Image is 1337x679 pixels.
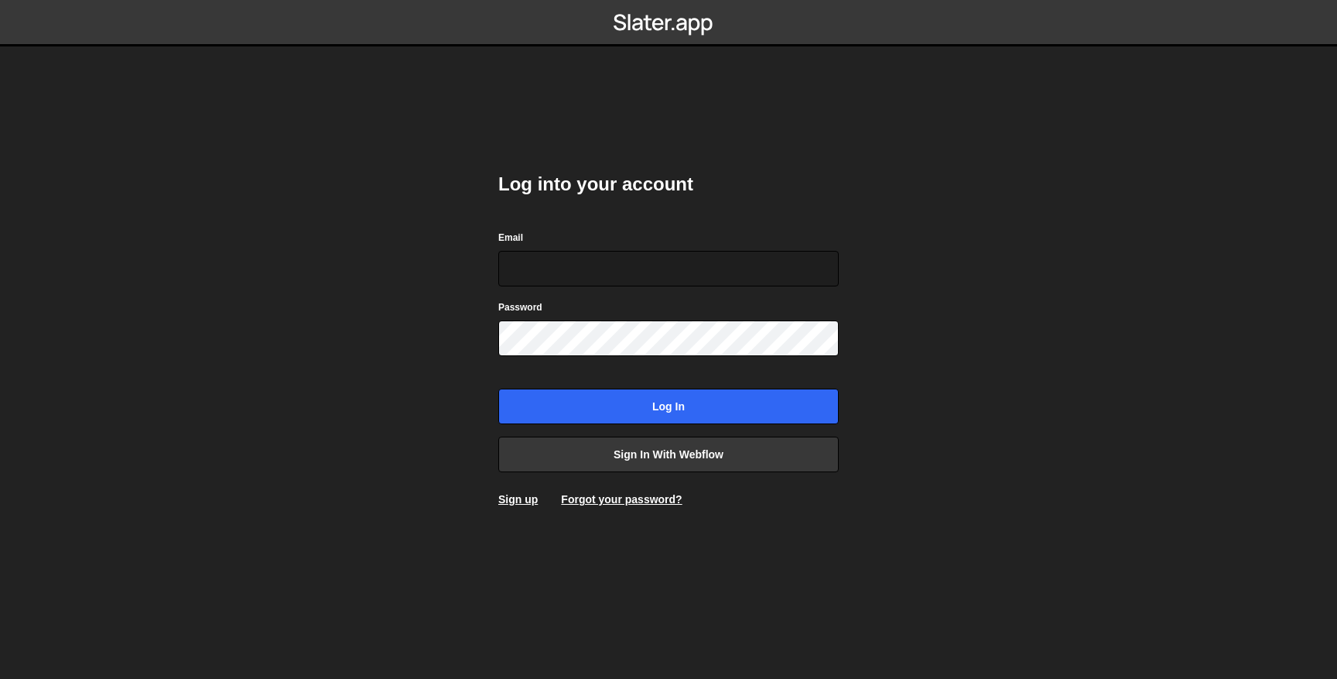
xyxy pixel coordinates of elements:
a: Forgot your password? [561,493,682,506]
h2: Log into your account [498,172,839,197]
a: Sign up [498,493,538,506]
label: Email [498,230,523,245]
input: Log in [498,389,839,424]
label: Password [498,300,542,315]
a: Sign in with Webflow [498,437,839,472]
